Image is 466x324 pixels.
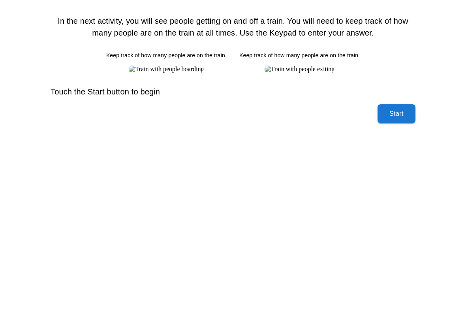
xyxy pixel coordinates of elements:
[239,51,360,59] p: Keep track of how many people are on the train.
[129,66,204,73] img: Train with people boarding
[35,85,431,98] h6: Touch the Start button to begin
[51,15,415,39] h6: In the next activity, you will see people getting on and off a train. You will need to keep track...
[378,104,415,123] button: Start
[265,66,335,73] img: Train with people exiting
[106,51,227,59] p: Keep track of how many people are on the train.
